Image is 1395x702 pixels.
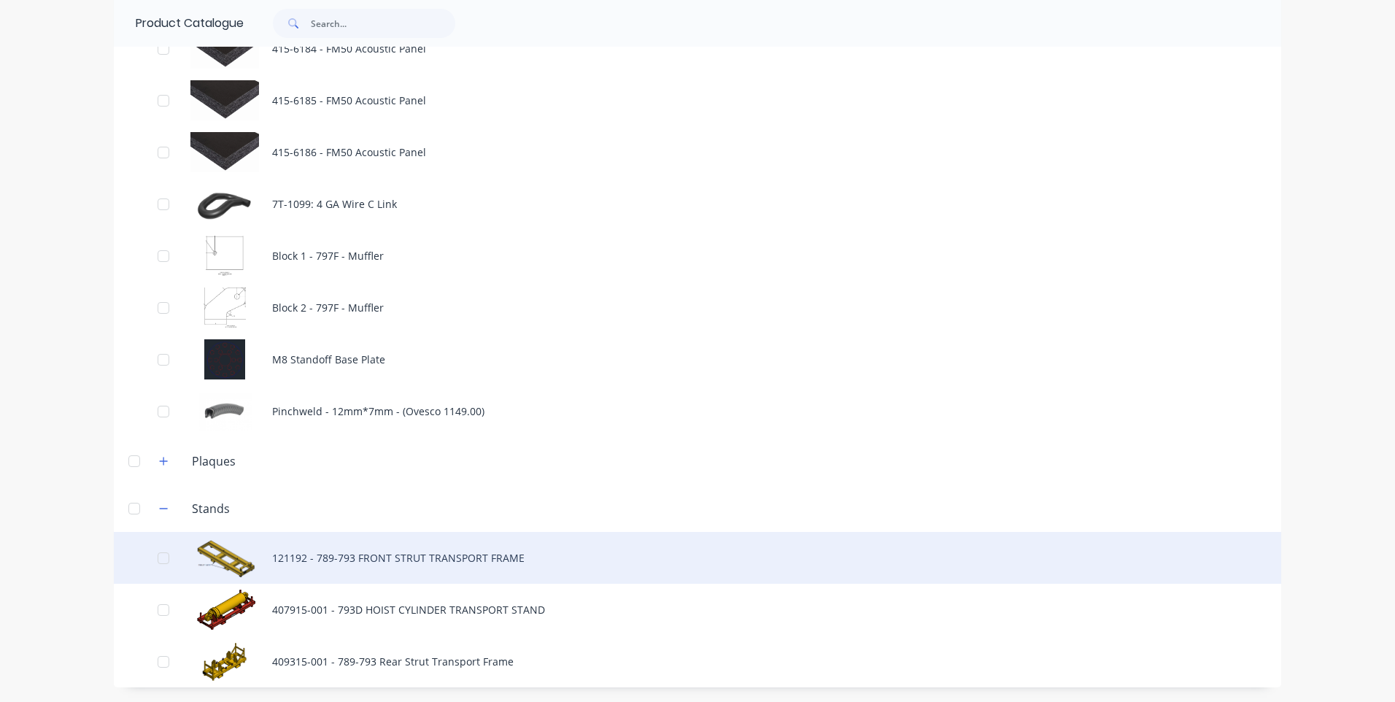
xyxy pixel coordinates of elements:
div: 7T-1099: 4 GA Wire C Link7T-1099: 4 GA Wire C Link [114,178,1281,230]
div: 415-6184 - FM50 Acoustic Panel415-6184 - FM50 Acoustic Panel [114,23,1281,74]
div: M8 Standoff Base PlateM8 Standoff Base Plate [114,333,1281,385]
div: Block 1 - 797F - Muffler Block 1 - 797F - Muffler [114,230,1281,282]
div: 407915-001 - 793D HOIST CYLINDER TRANSPORT STAND407915-001 - 793D HOIST CYLINDER TRANSPORT STAND [114,584,1281,636]
div: Pinchweld - 12mm*7mm - (Ovesco 1149.00)Pinchweld - 12mm*7mm - (Ovesco 1149.00) [114,385,1281,437]
div: Block 2 - 797F - MufflerBlock 2 - 797F - Muffler [114,282,1281,333]
input: Search... [311,9,455,38]
div: 121192 - 789-793 FRONT STRUT TRANSPORT FRAME121192 - 789-793 FRONT STRUT TRANSPORT FRAME [114,532,1281,584]
div: 415-6185 - FM50 Acoustic Panel415-6185 - FM50 Acoustic Panel [114,74,1281,126]
div: Stands [180,500,241,517]
div: Plaques [180,452,247,470]
div: 409315-001 - 789-793 Rear Strut Transport Frame409315-001 - 789-793 Rear Strut Transport Frame [114,636,1281,687]
div: 415-6186 - FM50 Acoustic Panel415-6186 - FM50 Acoustic Panel [114,126,1281,178]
